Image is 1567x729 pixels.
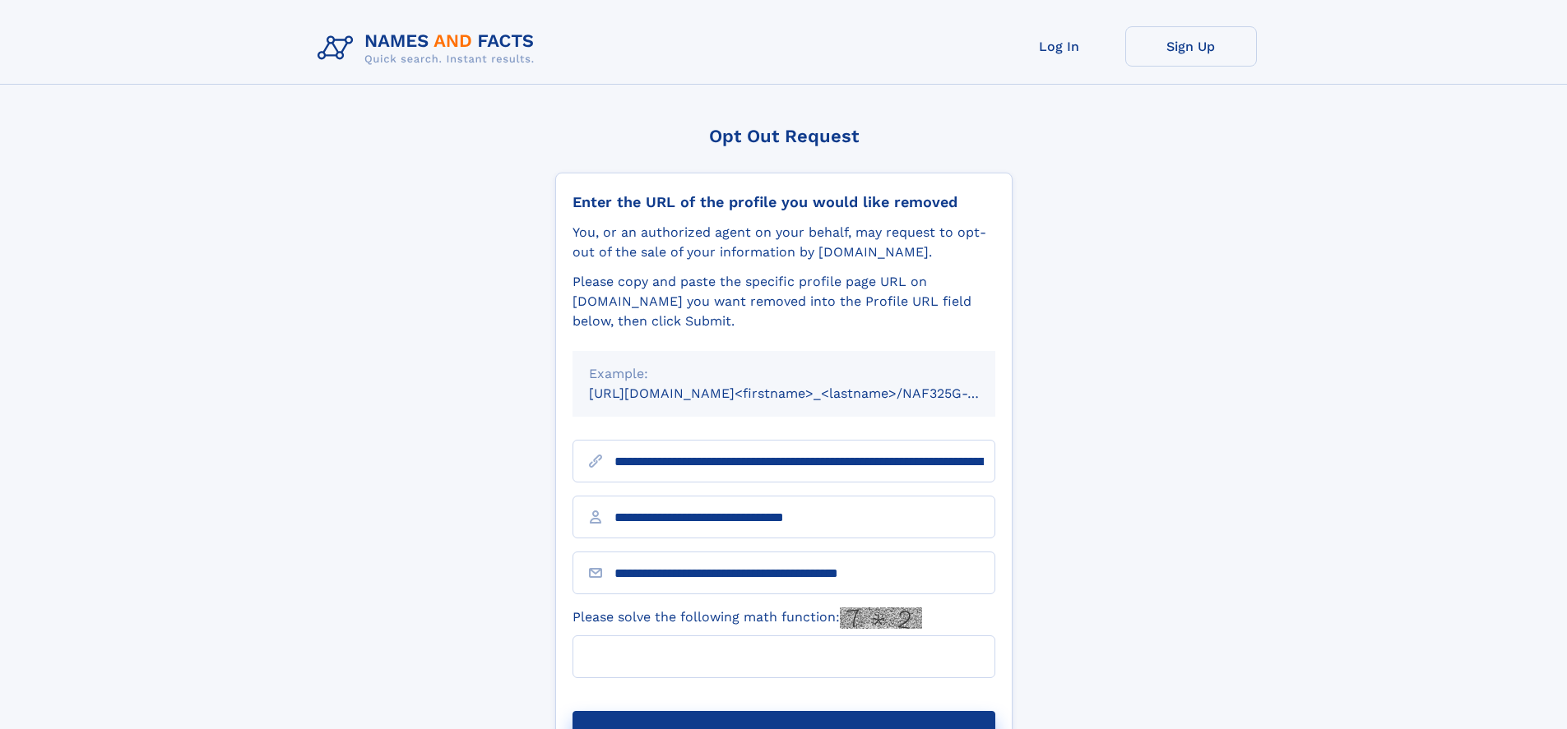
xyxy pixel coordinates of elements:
img: Logo Names and Facts [311,26,548,71]
div: Enter the URL of the profile you would like removed [573,193,995,211]
label: Please solve the following math function: [573,607,922,629]
div: Please copy and paste the specific profile page URL on [DOMAIN_NAME] you want removed into the Pr... [573,272,995,331]
small: [URL][DOMAIN_NAME]<firstname>_<lastname>/NAF325G-xxxxxxxx [589,385,1027,401]
div: You, or an authorized agent on your behalf, may request to opt-out of the sale of your informatio... [573,223,995,262]
div: Example: [589,364,979,384]
a: Sign Up [1125,26,1257,67]
div: Opt Out Request [555,126,1013,146]
a: Log In [994,26,1125,67]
